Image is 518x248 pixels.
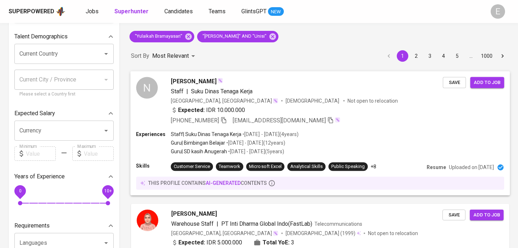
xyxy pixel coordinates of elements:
[136,162,171,169] p: Skills
[129,33,187,40] span: "Yulaikah Bramayasari"
[470,77,504,88] button: Add to job
[290,163,323,170] div: Analytical Skills
[442,210,465,221] button: Save
[446,211,462,219] span: Save
[164,7,194,16] a: Candidates
[371,163,376,170] p: +8
[470,210,504,221] button: Add to job
[101,49,111,59] button: Open
[427,164,446,171] p: Resume
[26,146,56,161] input: Value
[178,106,205,114] b: Expected:
[164,8,193,15] span: Candidates
[314,221,362,227] span: Telecommunications
[209,7,227,16] a: Teams
[479,50,495,62] button: Go to page 1000
[171,117,219,123] span: [PHONE_NUMBER]
[241,130,298,137] p: • [DATE] - [DATE] ( 4 years )
[186,87,188,95] span: |
[221,220,312,227] span: PT Inti Dharma Global Indo(FastLab)
[14,106,114,121] div: Expected Salary
[131,71,509,195] a: N[PERSON_NAME]Staff|Suku Dinas Tenaga Kerja[GEOGRAPHIC_DATA], [GEOGRAPHIC_DATA][DEMOGRAPHIC_DATA]...
[152,50,197,63] div: Most Relevant
[449,164,494,171] p: Uploaded on [DATE]
[273,98,278,103] img: magic_wand.svg
[136,130,171,137] p: Experiences
[101,238,111,248] button: Open
[104,188,112,193] span: 10+
[227,148,284,155] p: • [DATE] - [DATE] ( 5 years )
[56,6,65,17] img: app logo
[219,163,240,170] div: Teamwork
[286,97,340,104] span: [DEMOGRAPHIC_DATA]
[86,8,99,15] span: Jobs
[191,88,253,94] span: Suku Dinas Tenaga Kerja
[14,172,65,181] p: Years of Experience
[424,50,436,62] button: Go to page 3
[178,238,205,247] b: Expected:
[443,77,466,88] button: Save
[171,230,278,237] div: [GEOGRAPHIC_DATA], [GEOGRAPHIC_DATA]
[473,211,500,219] span: Add to job
[197,31,278,42] div: "[PERSON_NAME]" AND "Unisi"
[438,50,449,62] button: Go to page 4
[171,139,225,146] p: Guru | Bimbingan Belajar
[241,7,284,16] a: GlintsGPT NEW
[465,52,477,60] div: …
[14,219,114,233] div: Requirements
[9,6,65,17] a: Superpoweredapp logo
[14,109,55,118] p: Expected Salary
[14,32,68,41] p: Talent Demographics
[382,50,509,62] nav: pagination navigation
[19,188,21,193] span: 0
[446,78,462,86] span: Save
[273,230,278,236] img: magic_wand.svg
[233,117,326,123] span: [EMAIL_ADDRESS][DOMAIN_NAME]
[14,169,114,184] div: Years of Experience
[217,220,218,228] span: |
[136,77,158,98] div: N
[84,146,114,161] input: Value
[249,163,281,170] div: Microsoft Excel
[148,179,267,187] p: this profile contains contents
[137,210,158,231] img: ada87a5ff020bdc6e06c6eddf821b12e.jpeg
[291,238,294,247] span: 3
[268,8,284,15] span: NEW
[335,117,340,122] img: magic_wand.svg
[171,238,242,247] div: IDR 5.000.000
[474,78,500,86] span: Add to job
[491,4,505,19] div: E
[171,148,227,155] p: Guru | SD kasih Anugerah
[101,126,111,136] button: Open
[152,52,189,60] p: Most Relevant
[497,50,508,62] button: Go to next page
[368,230,418,237] p: Not open to relocation
[171,130,242,137] p: Staff | Suku Dinas Tenaga Kerja
[397,50,408,62] button: page 1
[241,8,267,15] span: GlintsGPT
[171,210,217,218] span: [PERSON_NAME]
[451,50,463,62] button: Go to page 5
[171,77,217,85] span: [PERSON_NAME]
[14,221,50,230] p: Requirements
[86,7,100,16] a: Jobs
[347,97,397,104] p: Not open to relocation
[131,52,149,60] p: Sort By
[206,180,241,186] span: AI-generated
[263,238,290,247] b: Total YoE:
[114,7,150,16] a: Superhunter
[129,31,194,42] div: "Yulaikah Bramayasari"
[171,88,183,94] span: Staff
[286,230,340,237] span: [DEMOGRAPHIC_DATA]
[171,97,278,104] div: [GEOGRAPHIC_DATA], [GEOGRAPHIC_DATA]
[174,163,210,170] div: Customer Service
[114,8,149,15] b: Superhunter
[217,78,223,83] img: magic_wand.svg
[9,8,54,16] div: Superpowered
[19,91,109,98] p: Please select a Country first
[171,106,245,114] div: IDR 10.000.000
[225,139,285,146] p: • [DATE] - [DATE] ( 12 years )
[14,29,114,44] div: Talent Demographics
[286,230,361,237] div: (1999)
[331,163,365,170] div: Public Speaking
